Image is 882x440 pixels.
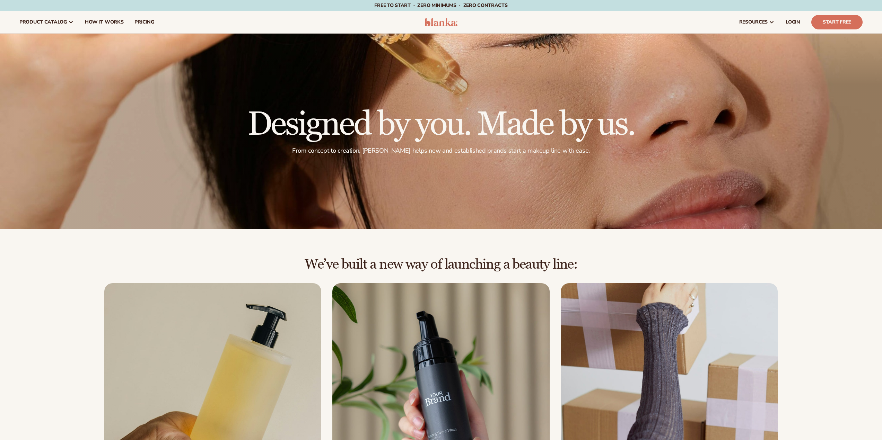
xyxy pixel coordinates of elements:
[425,18,457,26] img: logo
[786,19,800,25] span: LOGIN
[739,19,768,25] span: resources
[811,15,863,29] a: Start Free
[134,19,154,25] span: pricing
[734,11,780,33] a: resources
[19,257,863,272] h2: We’ve built a new way of launching a beauty line:
[14,11,79,33] a: product catalog
[247,108,635,141] h1: Designed by you. Made by us.
[780,11,806,33] a: LOGIN
[19,19,67,25] span: product catalog
[79,11,129,33] a: How It Works
[374,2,507,9] span: Free to start · ZERO minimums · ZERO contracts
[129,11,159,33] a: pricing
[85,19,124,25] span: How It Works
[247,147,635,155] p: From concept to creation, [PERSON_NAME] helps new and established brands start a makeup line with...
